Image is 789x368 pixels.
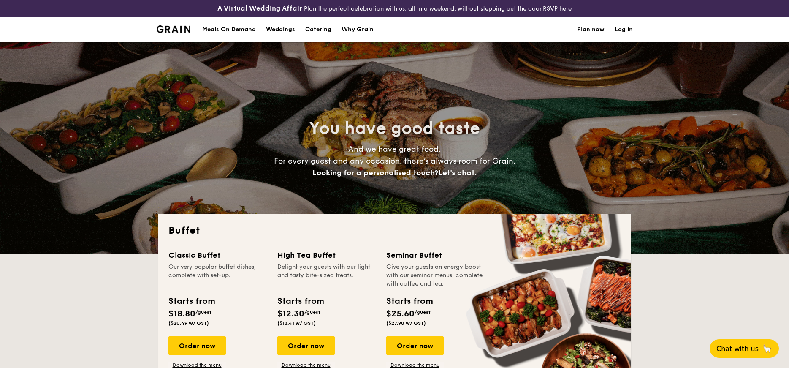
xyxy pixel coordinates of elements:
[577,17,605,42] a: Plan now
[195,309,211,315] span: /guest
[438,168,477,177] span: Let's chat.
[762,344,772,354] span: 🦙
[152,3,638,14] div: Plan the perfect celebration with us, all in a weekend, without stepping out the door.
[386,295,432,308] div: Starts from
[312,168,438,177] span: Looking for a personalised touch?
[309,118,480,139] span: You have good taste
[386,263,485,288] div: Give your guests an energy boost with our seminar menus, complete with coffee and tea.
[261,17,300,42] a: Weddings
[168,224,621,237] h2: Buffet
[304,309,320,315] span: /guest
[277,336,335,355] div: Order now
[277,263,376,288] div: Delight your guests with our light and tasty bite-sized treats.
[543,5,572,12] a: RSVP here
[202,17,256,42] div: Meals On Demand
[277,309,304,319] span: $12.30
[300,17,336,42] a: Catering
[615,17,633,42] a: Log in
[277,320,316,326] span: ($13.41 w/ GST)
[157,25,191,33] img: Grain
[277,249,376,261] div: High Tea Buffet
[168,295,214,308] div: Starts from
[168,320,209,326] span: ($20.49 w/ GST)
[710,339,779,358] button: Chat with us🦙
[386,309,415,319] span: $25.60
[217,3,302,14] h4: A Virtual Wedding Affair
[336,17,379,42] a: Why Grain
[197,17,261,42] a: Meals On Demand
[386,320,426,326] span: ($27.90 w/ GST)
[266,17,295,42] div: Weddings
[342,17,374,42] div: Why Grain
[168,309,195,319] span: $18.80
[386,336,444,355] div: Order now
[168,336,226,355] div: Order now
[386,249,485,261] div: Seminar Buffet
[168,249,267,261] div: Classic Buffet
[415,309,431,315] span: /guest
[305,17,331,42] h1: Catering
[274,144,515,177] span: And we have great food. For every guest and any occasion, there’s always room for Grain.
[157,25,191,33] a: Logotype
[716,345,759,353] span: Chat with us
[277,295,323,308] div: Starts from
[168,263,267,288] div: Our very popular buffet dishes, complete with set-up.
